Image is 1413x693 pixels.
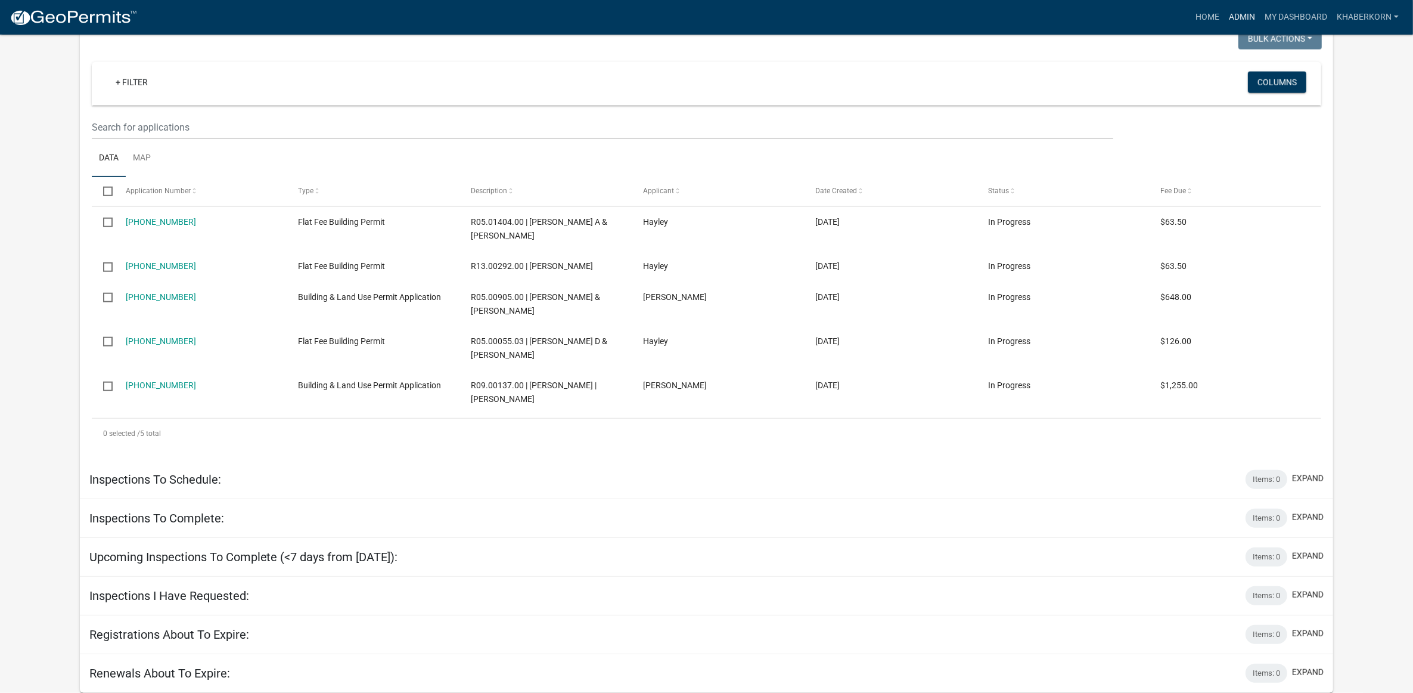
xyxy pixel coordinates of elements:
[1224,6,1260,29] a: Admin
[988,187,1009,195] span: Status
[471,217,607,240] span: R05.01404.00 | JUSTIN A & EMILY A WALLERICH
[977,177,1149,206] datatable-header-cell: Status
[1292,589,1324,601] button: expand
[298,187,313,195] span: Type
[988,336,1030,346] span: In Progress
[1160,336,1191,346] span: $126.00
[298,292,441,302] span: Building & Land Use Permit Application
[1292,472,1324,485] button: expand
[103,429,140,438] span: 0 selected /
[1191,6,1224,29] a: Home
[1246,470,1287,489] div: Items: 0
[1160,187,1186,195] span: Fee Due
[1246,586,1287,605] div: Items: 0
[816,380,840,390] span: 01/27/2025
[816,217,840,227] span: 10/14/2025
[1246,547,1287,567] div: Items: 0
[89,666,230,680] h5: Renewals About To Expire:
[89,550,398,564] h5: Upcoming Inspections To Complete (<7 days from [DATE]):
[804,177,976,206] datatable-header-cell: Date Created
[1160,261,1187,271] span: $63.50
[126,261,196,271] a: [PHONE_NUMBER]
[459,177,632,206] datatable-header-cell: Description
[471,187,507,195] span: Description
[89,589,249,603] h5: Inspections I Have Requested:
[126,140,158,178] a: Map
[298,336,385,346] span: Flat Fee Building Permit
[1238,28,1322,49] button: Bulk Actions
[988,380,1030,390] span: In Progress
[80,16,1334,461] div: collapse
[816,261,840,271] span: 10/14/2025
[1246,509,1287,528] div: Items: 0
[92,419,1322,448] div: 5 total
[1149,177,1321,206] datatable-header-cell: Fee Due
[92,140,126,178] a: Data
[471,336,607,360] span: R05.00055.03 | TRENT D & CHELSEA L ANDERSON
[92,115,1114,140] input: Search for applications
[126,336,196,346] a: [PHONE_NUMBER]
[1292,627,1324,640] button: expand
[298,380,441,390] span: Building & Land Use Permit Application
[1248,72,1306,93] button: Columns
[471,292,600,315] span: R05.00905.00 | CHARLES J & DOLORES A MOSER
[1260,6,1332,29] a: My Dashboard
[287,177,459,206] datatable-header-cell: Type
[632,177,804,206] datatable-header-cell: Applicant
[1160,380,1198,390] span: $1,255.00
[643,292,707,302] span: Charles Moser
[643,217,668,227] span: Hayley
[1246,664,1287,683] div: Items: 0
[471,261,593,271] span: R13.00292.00 | JERILYN K GEHRKING
[1292,511,1324,524] button: expand
[126,187,191,195] span: Application Number
[114,177,287,206] datatable-header-cell: Application Number
[1332,6,1403,29] a: khaberkorn
[106,72,157,93] a: + Filter
[89,511,224,525] h5: Inspections To Complete:
[643,187,674,195] span: Applicant
[1246,625,1287,644] div: Items: 0
[988,292,1030,302] span: In Progress
[92,177,114,206] datatable-header-cell: Select
[816,292,840,302] span: 09/28/2025
[1160,217,1187,227] span: $63.50
[126,292,196,302] a: [PHONE_NUMBER]
[89,472,221,487] h5: Inspections To Schedule:
[643,336,668,346] span: Hayley
[471,380,597,404] span: R09.00137.00 | LENT,ANTHONY | ALLIE M KUPPENBENDER
[643,380,707,390] span: Allie Kuppenbender
[988,217,1030,227] span: In Progress
[1292,550,1324,562] button: expand
[1160,292,1191,302] span: $648.00
[988,261,1030,271] span: In Progress
[816,187,858,195] span: Date Created
[816,336,840,346] span: 09/24/2025
[298,217,385,227] span: Flat Fee Building Permit
[89,627,249,642] h5: Registrations About To Expire:
[126,217,196,227] a: [PHONE_NUMBER]
[1292,666,1324,679] button: expand
[643,261,668,271] span: Hayley
[126,380,196,390] a: [PHONE_NUMBER]
[298,261,385,271] span: Flat Fee Building Permit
